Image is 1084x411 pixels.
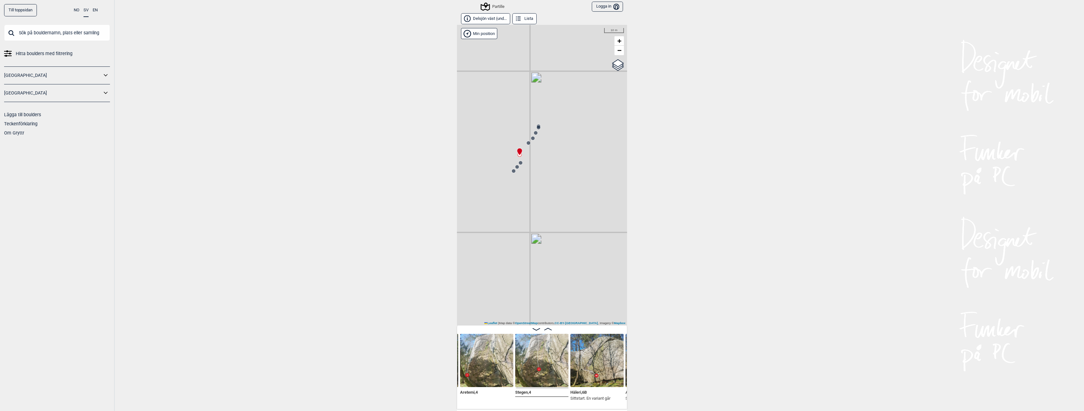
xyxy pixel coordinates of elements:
[614,36,624,46] a: Zoom in
[570,389,587,395] span: Häleri , 6B
[626,395,643,402] p: Sittstart.
[555,321,598,325] a: CC-BY-[GEOGRAPHIC_DATA]
[4,25,110,41] input: Sök på bouldernamn, plats eller samling
[483,321,627,325] div: Map data © contributors, , Imagery ©
[481,3,505,10] div: Partille
[4,71,102,80] a: [GEOGRAPHIC_DATA]
[626,389,643,395] span: Anarki , 6A
[93,4,98,16] button: EN
[612,58,624,72] a: Layers
[4,88,102,98] a: [GEOGRAPHIC_DATA]
[461,28,497,39] div: Vis min position
[515,389,531,395] span: Stegen , 4
[460,334,513,387] img: Aretemi
[4,130,24,135] a: Om Gryttr
[4,112,41,117] a: Lägga till boulders
[460,389,478,395] span: Aretemi , 4
[16,49,72,58] span: Hitta boulders med filtrering
[617,46,621,54] span: −
[626,334,679,387] img: Anarki
[498,321,499,325] span: |
[74,4,79,16] button: NO
[570,334,624,387] img: Haleri
[592,2,623,12] button: Logga in
[570,395,610,402] p: Sittstart. En variant går
[84,4,89,17] button: SV
[614,321,626,325] a: Mapbox
[617,37,621,45] span: +
[4,49,110,58] a: Hitta boulders med filtrering
[515,321,538,325] a: OpenStreetMap
[614,46,624,55] a: Zoom out
[4,121,37,126] a: Teckenförklaring
[484,321,497,325] a: Leaflet
[4,4,37,16] a: Till toppsidan
[515,334,568,387] img: Stegen
[604,28,624,33] div: 10 m
[512,13,537,24] button: Lista
[461,13,510,24] button: Delsjön väst (und...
